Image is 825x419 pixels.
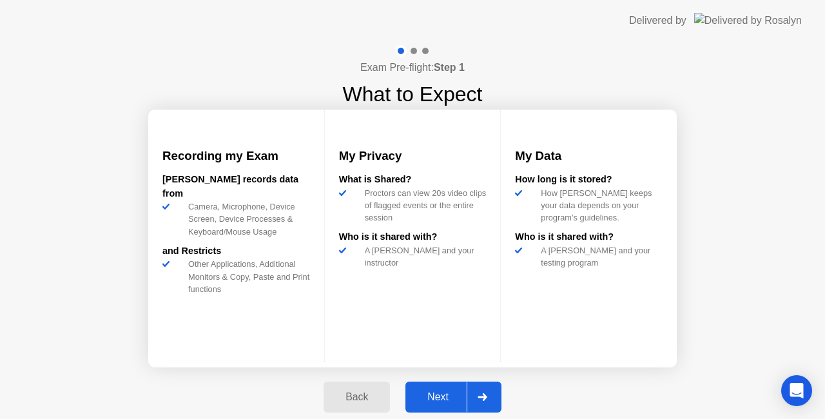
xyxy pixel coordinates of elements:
div: How [PERSON_NAME] keeps your data depends on your program’s guidelines. [536,187,663,224]
h4: Exam Pre-flight: [360,60,465,75]
button: Back [324,382,390,413]
div: and Restricts [162,244,310,258]
div: What is Shared? [339,173,487,187]
h3: Recording my Exam [162,147,310,165]
div: Who is it shared with? [515,230,663,244]
h1: What to Expect [343,79,483,110]
h3: My Data [515,147,663,165]
div: Open Intercom Messenger [781,375,812,406]
div: Next [409,391,467,403]
div: Who is it shared with? [339,230,487,244]
div: Delivered by [629,13,686,28]
img: Delivered by Rosalyn [694,13,802,28]
div: [PERSON_NAME] records data from [162,173,310,200]
b: Step 1 [434,62,465,73]
h3: My Privacy [339,147,487,165]
button: Next [405,382,501,413]
div: A [PERSON_NAME] and your testing program [536,244,663,269]
div: Camera, Microphone, Device Screen, Device Processes & Keyboard/Mouse Usage [183,200,310,238]
div: A [PERSON_NAME] and your instructor [360,244,487,269]
div: Other Applications, Additional Monitors & Copy, Paste and Print functions [183,258,310,295]
div: Proctors can view 20s video clips of flagged events or the entire session [360,187,487,224]
div: Back [327,391,386,403]
div: How long is it stored? [515,173,663,187]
